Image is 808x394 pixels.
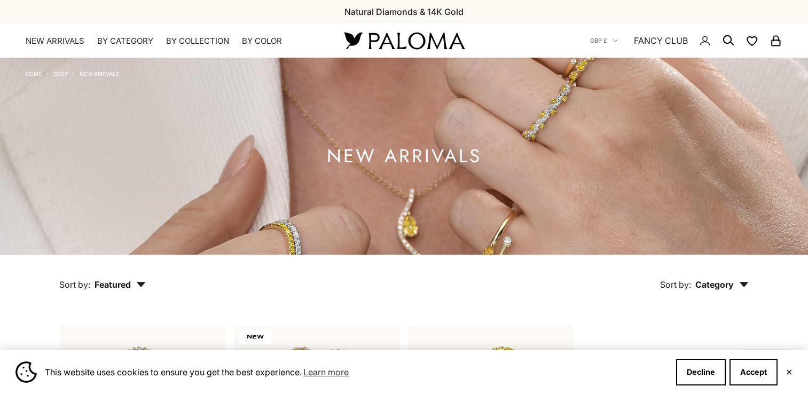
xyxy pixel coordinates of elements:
[729,359,778,385] button: Accept
[166,36,229,46] summary: By Collection
[590,23,782,58] nav: Secondary navigation
[239,329,272,344] span: NEW
[695,279,749,290] span: Category
[327,149,482,163] h1: NEW ARRIVALS
[242,36,282,46] summary: By Color
[53,70,68,77] a: Shop
[45,364,668,380] span: This website uses cookies to ensure you get the best experience.
[97,36,153,46] summary: By Category
[344,5,464,19] p: Natural Diamonds & 14K Gold
[302,364,350,380] a: Learn more
[80,70,119,77] a: NEW ARRIVALS
[35,255,170,300] button: Sort by: Featured
[26,36,319,46] nav: Primary navigation
[26,68,119,77] nav: Breadcrumb
[59,279,90,290] span: Sort by:
[590,36,618,45] button: GBP £
[786,369,793,375] button: Close
[590,36,607,45] span: GBP £
[676,359,726,385] button: Decline
[95,279,146,290] span: Featured
[634,34,688,48] a: FANCY CLUB
[660,279,691,290] span: Sort by:
[26,36,84,46] a: NEW ARRIVALS
[636,255,773,300] button: Sort by: Category
[26,70,42,77] a: Home
[15,361,37,383] img: Cookie banner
